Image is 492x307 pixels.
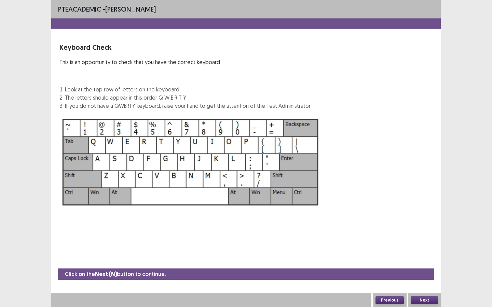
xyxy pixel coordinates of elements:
li: If you do not have a QWERTY keyboard, raise your hand to get the attention of the Test Administrator [65,102,311,110]
strong: Next (N) [95,271,117,278]
p: Click on the button to continue. [65,270,166,278]
p: Keyboard Check [59,42,311,53]
button: Previous [375,296,404,304]
img: Keyboard Image [59,115,322,209]
li: The letters should appear in this order Q W E R T Y [65,93,311,102]
li: Look at the top row of letters on the keyboard [65,85,311,93]
span: PTE academic [58,5,101,13]
p: - [PERSON_NAME] [58,4,156,14]
p: This is an opportunity to check that you have the correct keyboard [59,58,311,66]
button: Next [411,296,438,304]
